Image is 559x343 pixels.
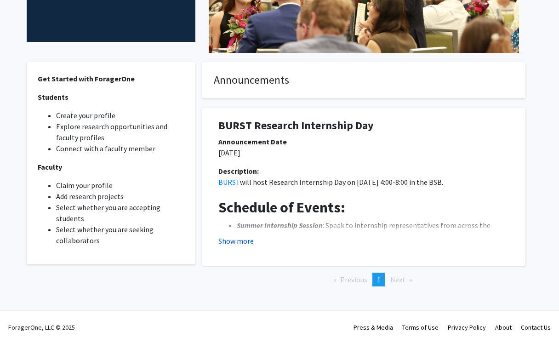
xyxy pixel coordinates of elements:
li: Connect with a faculty member [56,143,184,154]
li: Select whether you are accepting students [56,202,184,224]
li: Add research projects [56,191,184,202]
a: Contact Us [521,323,551,332]
a: Press & Media [354,323,393,332]
a: BURST [218,177,240,187]
a: About [495,323,512,332]
iframe: Chat [7,302,39,336]
button: Show more [218,235,254,246]
em: Summer Internship Session [237,221,323,230]
h4: Announcements [214,74,514,87]
li: Explore research opportunities and faculty profiles [56,121,184,143]
ul: Pagination [202,273,525,286]
div: Announcement Date [218,136,509,147]
li: Select whether you are seeking collaborators [56,224,184,246]
p: will host Research Internship Day on [DATE] 4:00-8:00 in the BSB. [218,177,509,188]
p: [DATE] [218,147,509,158]
span: Next [390,275,405,284]
span: Previous [340,275,367,284]
li: Claim your profile [56,180,184,191]
strong: Get Started with ForagerOne [38,74,135,83]
li: : Speak to internship representatives from across the country to learn about how to apply! [237,220,509,242]
a: Privacy Policy [448,323,486,332]
div: Description: [218,166,509,177]
a: Terms of Use [402,323,439,332]
strong: Faculty [38,162,62,171]
strong: Students [38,92,68,102]
strong: Schedule of Events: [218,198,345,217]
li: Create your profile [56,110,184,121]
h1: BURST Research Internship Day [218,119,509,132]
span: 1 [377,275,381,284]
